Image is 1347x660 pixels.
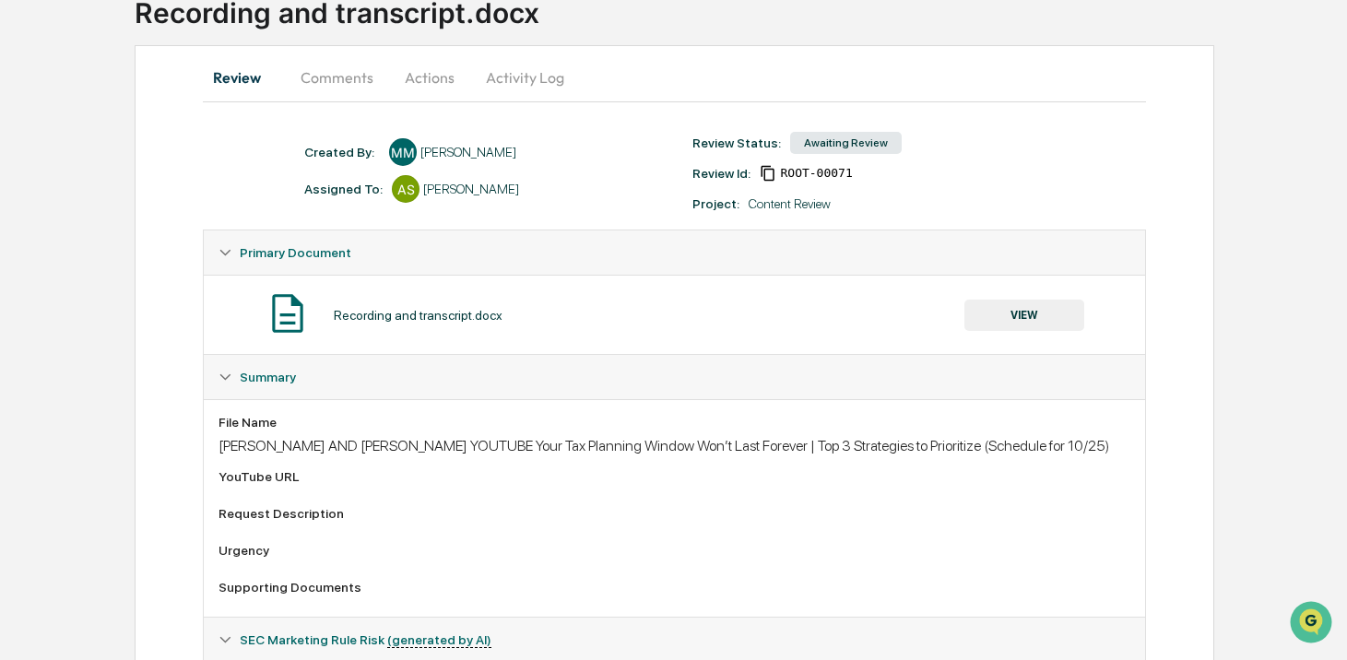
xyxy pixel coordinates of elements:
[219,580,1130,595] div: Supporting Documents
[692,166,750,181] div: Review Id:
[18,269,33,284] div: 🔎
[392,175,419,203] div: AS
[63,159,233,174] div: We're available if you need us!
[423,182,519,196] div: [PERSON_NAME]
[18,234,33,249] div: 🖐️
[134,234,148,249] div: 🗄️
[219,437,1130,454] div: [PERSON_NAME] AND [PERSON_NAME] YOUTUBE Your Tax Planning Window Won’t Last Forever | Top 3 Strat...
[286,55,388,100] button: Comments
[334,308,502,323] div: Recording and transcript.docx
[964,300,1084,331] button: VIEW
[63,141,302,159] div: Start new chat
[389,138,417,166] div: MM
[204,230,1145,275] div: Primary Document
[204,399,1145,617] div: Summary
[219,415,1130,430] div: File Name
[18,141,52,174] img: 1746055101610-c473b297-6a78-478c-a979-82029cc54cd1
[204,355,1145,399] div: Summary
[780,166,852,181] span: fdef114d-a679-4353-9eeb-e57802c5d2cf
[304,145,380,159] div: Created By: ‎ ‎
[471,55,579,100] button: Activity Log
[692,136,781,150] div: Review Status:
[265,290,311,336] img: Document Icon
[790,132,902,154] div: Awaiting Review
[18,39,336,68] p: How can we help?
[152,232,229,251] span: Attestations
[304,182,383,196] div: Assigned To:
[749,196,831,211] div: Content Review
[203,55,286,100] button: Review
[183,312,223,326] span: Pylon
[240,245,351,260] span: Primary Document
[420,145,516,159] div: [PERSON_NAME]
[204,275,1145,354] div: Primary Document
[11,260,124,293] a: 🔎Data Lookup
[203,55,1146,100] div: secondary tabs example
[240,632,491,647] span: SEC Marketing Rule Risk
[692,196,739,211] div: Project:
[313,147,336,169] button: Start new chat
[219,543,1130,558] div: Urgency
[37,232,119,251] span: Preclearance
[11,225,126,258] a: 🖐️Preclearance
[130,312,223,326] a: Powered byPylon
[387,632,491,648] u: (generated by AI)
[219,469,1130,484] div: YouTube URL
[126,225,236,258] a: 🗄️Attestations
[388,55,471,100] button: Actions
[37,267,116,286] span: Data Lookup
[219,506,1130,521] div: Request Description
[240,370,296,384] span: Summary
[1288,599,1338,649] iframe: Open customer support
